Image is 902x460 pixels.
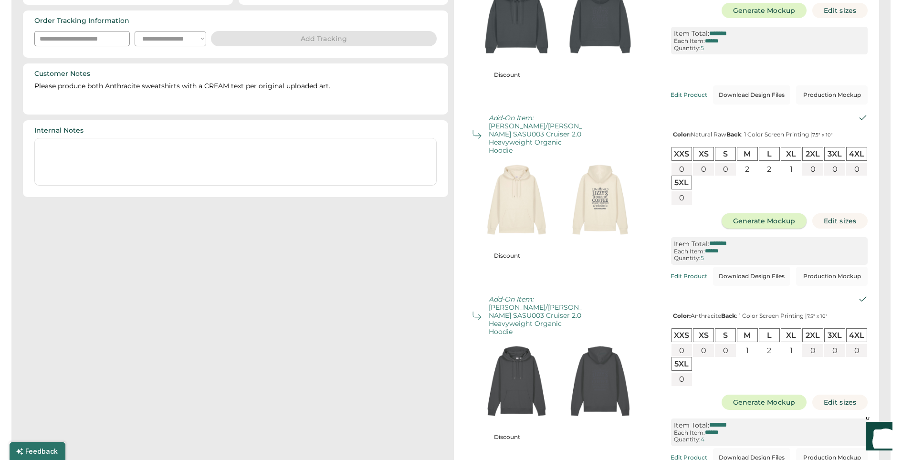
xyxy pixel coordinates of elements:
div: Anthracite : 1 Color Screen Printing | [671,313,868,319]
div: 3XL [824,328,845,342]
div: Order Tracking Information [34,16,129,26]
div: Internal Notes [34,126,84,136]
div: 5 [701,255,704,261]
div: 3XL [824,147,845,161]
button: Edit sizes [812,213,868,229]
div: 4 [701,436,704,443]
div: 0 [824,344,845,357]
div: 5 [701,45,704,52]
div: M [737,328,758,342]
div: Natural Raw : 1 Color Screen Printing | [671,131,868,138]
button: Add Tracking [211,31,437,46]
button: Download Design Files [713,267,790,286]
div: M [737,147,758,161]
div: L [759,147,780,161]
div: 0 [693,344,714,357]
div: 2 [737,163,758,176]
div: 0 [846,344,867,357]
div: 0 [671,344,692,357]
iframe: Front Chat [857,417,898,458]
button: Edit sizes [812,395,868,410]
button: Download Design Files [713,85,790,105]
div: 0 [715,344,736,357]
div: XS [693,147,714,161]
div: 1 [737,344,758,357]
div: 0 [693,163,714,176]
font: 7.5" x 10" [812,132,833,138]
img: generate-image [558,339,642,423]
div: Quantity: [674,45,701,52]
div: Each Item: [674,429,705,436]
div: 0 [715,163,736,176]
strong: Color: [673,312,691,319]
div: XXS [671,147,692,161]
button: Production Mockup [796,267,868,286]
img: generate-image [475,158,558,241]
div: 0 [846,163,867,176]
div: Discount [469,433,545,441]
div: [PERSON_NAME]/[PERSON_NAME] SASU003 Cruiser 2.0 Heavyweight Organic Hoodie [489,114,584,154]
div: Please produce both Anthracite sweatshirts with a CREAM text per original uploaded art. [34,82,437,103]
div: 5XL [671,176,692,189]
div: Quantity: [674,436,701,443]
div: XL [781,147,802,161]
div: Customer Notes [34,69,90,79]
div: 4XL [846,147,867,161]
div: Item Total: [674,240,709,248]
div: 4XL [846,328,867,342]
div: 2XL [802,328,823,342]
font: 7.5" x 10" [807,313,828,319]
div: 0 [671,163,692,176]
em: Add-On Item: [489,114,534,122]
div: 1 [781,163,802,176]
div: 0 [671,373,692,386]
div: Edit Product [671,273,707,280]
div: Quantity: [674,255,701,261]
button: Generate Mockup [722,3,807,18]
div: 0 [671,191,692,204]
div: 1 [781,344,802,357]
div: XS [693,328,714,342]
em: Add-On Item: [489,295,534,303]
div: 0 [824,163,845,176]
strong: Color: [673,131,691,138]
button: Generate Mockup [722,395,807,410]
div: Item Total: [674,30,709,38]
img: generate-image [475,339,558,423]
div: 0 [802,163,823,176]
div: Each Item: [674,38,705,44]
div: Edit Product [671,92,707,98]
div: 2 [759,163,780,176]
strong: Back [726,131,741,138]
img: generate-image [558,158,642,241]
div: 0 [802,344,823,357]
div: 2 [759,344,780,357]
div: 2XL [802,147,823,161]
button: Generate Mockup [722,213,807,229]
strong: Back [721,312,736,319]
div: Item Total: [674,421,709,429]
button: Edit sizes [812,3,868,18]
div: L [759,328,780,342]
div: 5XL [671,357,692,371]
div: Discount [469,252,545,260]
div: Discount [469,71,545,79]
button: Production Mockup [796,85,868,105]
div: [PERSON_NAME]/[PERSON_NAME] SASU003 Cruiser 2.0 Heavyweight Organic Hoodie [489,295,584,335]
div: S [715,328,736,342]
div: S [715,147,736,161]
div: Each Item: [674,248,705,255]
div: XL [781,328,802,342]
div: XXS [671,328,692,342]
